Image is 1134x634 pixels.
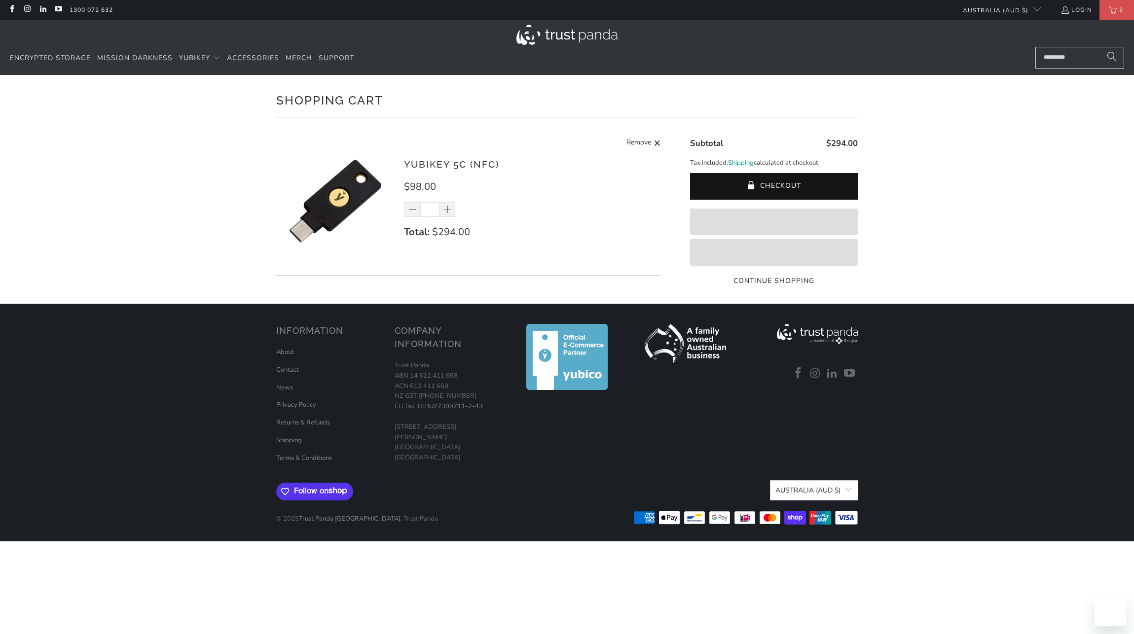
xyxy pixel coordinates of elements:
a: Encrypted Storage [10,47,91,70]
nav: Translation missing: en.navigation.header.main_nav [10,47,354,70]
a: News [276,383,293,392]
button: Search [1099,47,1124,69]
a: Support [319,47,354,70]
a: Shipping [276,436,302,445]
a: Shipping [728,158,754,168]
a: Continue Shopping [690,276,858,286]
span: Mission Darkness [97,53,173,63]
span: Merch [286,53,312,63]
a: Trust Panda Australia on LinkedIn [825,367,840,380]
a: Remove [626,137,661,149]
a: Returns & Refunds [276,418,330,427]
p: Tax included. calculated at checkout. [690,158,858,168]
span: $294.00 [432,225,470,239]
span: $98.00 [404,180,436,193]
a: Merch [286,47,312,70]
img: Trust Panda Australia [516,25,618,45]
span: Subtotal [690,138,723,149]
a: Trust Panda Australia on Instagram [23,6,31,14]
a: About [276,348,294,356]
span: Support [319,53,354,63]
a: Trust Panda [GEOGRAPHIC_DATA] [299,514,401,523]
a: Trust Panda Australia on Instagram [808,367,823,380]
strong: Total: [404,225,430,239]
p: Trust Panda ABN 14 612 411 668 ACN 612 411 668 NZ GST [PHONE_NUMBER] EU Tax ID: [STREET_ADDRESS][... [395,360,503,463]
span: Encrypted Storage [10,53,91,63]
p: © 2025 . Trust Panda [276,504,438,524]
a: Accessories [227,47,279,70]
span: Remove [626,137,651,149]
iframe: Button to launch messaging window [1095,595,1126,626]
a: Contact [276,365,299,374]
span: Accessories [227,53,279,63]
a: Trust Panda Australia on LinkedIn [38,6,47,14]
a: Trust Panda Australia on YouTube [54,6,62,14]
h1: Shopping Cart [276,90,858,109]
a: Trust Panda Australia on Facebook [7,6,16,14]
a: HU27309711-2-43 [424,402,483,411]
button: Checkout [690,173,858,200]
a: Terms & Conditions [276,454,332,462]
a: 1300 072 632 [70,4,113,15]
summary: YubiKey [179,47,220,70]
a: Privacy Policy [276,400,316,409]
a: Trust Panda Australia on YouTube [842,367,857,380]
a: Trust Panda Australia on Facebook [791,367,806,380]
span: YubiKey [179,53,210,63]
button: Australia (AUD $) [770,480,858,500]
img: YubiKey 5C (NFC) [276,142,395,260]
a: YubiKey 5C (NFC) [404,159,499,170]
input: Search... [1035,47,1124,69]
a: Mission Darkness [97,47,173,70]
span: $294.00 [826,138,858,149]
a: Login [1061,4,1092,15]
